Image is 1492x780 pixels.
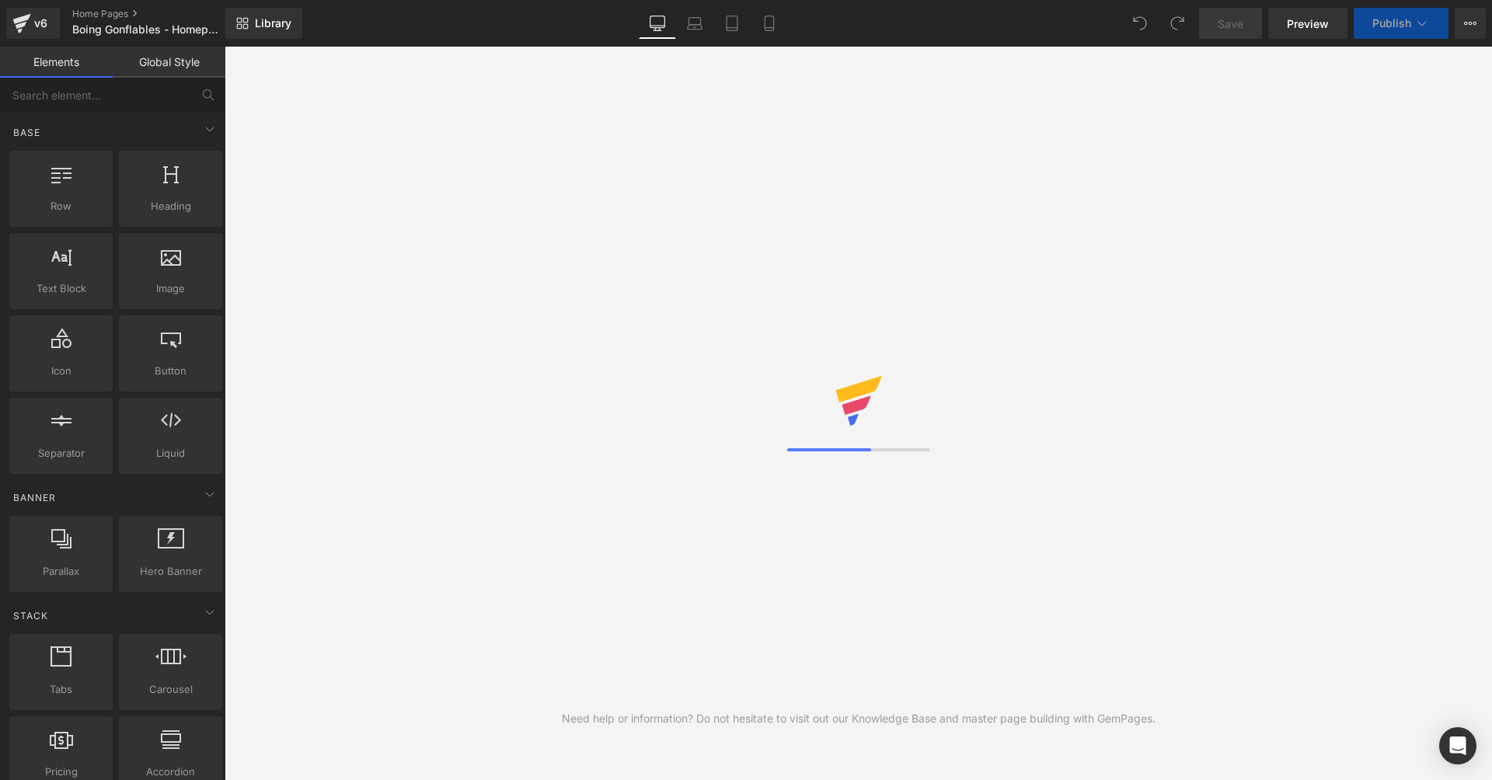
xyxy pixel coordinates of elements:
span: Image [124,280,218,297]
span: Liquid [124,445,218,461]
span: Hero Banner [124,563,218,580]
button: Publish [1354,8,1448,39]
a: Mobile [751,8,788,39]
span: Stack [12,608,50,623]
a: Tablet [713,8,751,39]
span: Library [255,16,291,30]
a: New Library [225,8,302,39]
span: Icon [14,363,108,379]
span: Publish [1372,17,1411,30]
span: Accordion [124,764,218,780]
div: v6 [31,13,51,33]
span: Separator [14,445,108,461]
a: v6 [6,8,60,39]
a: Global Style [113,47,225,78]
span: Banner [12,490,58,505]
span: Heading [124,198,218,214]
span: Pricing [14,764,108,780]
div: Open Intercom Messenger [1439,727,1476,764]
span: Tabs [14,681,108,698]
a: Desktop [639,8,676,39]
a: Laptop [676,8,713,39]
span: Boing Gonflables - Homepage [72,23,221,36]
span: Row [14,198,108,214]
a: Home Pages [72,8,251,20]
span: Save [1218,16,1243,32]
button: More [1455,8,1486,39]
span: Parallax [14,563,108,580]
button: Undo [1124,8,1156,39]
a: Preview [1268,8,1347,39]
span: Carousel [124,681,218,698]
button: Redo [1162,8,1193,39]
div: Need help or information? Do not hesitate to visit out our Knowledge Base and master page buildin... [562,710,1156,727]
span: Preview [1287,16,1329,32]
span: Text Block [14,280,108,297]
span: Base [12,125,42,140]
span: Button [124,363,218,379]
